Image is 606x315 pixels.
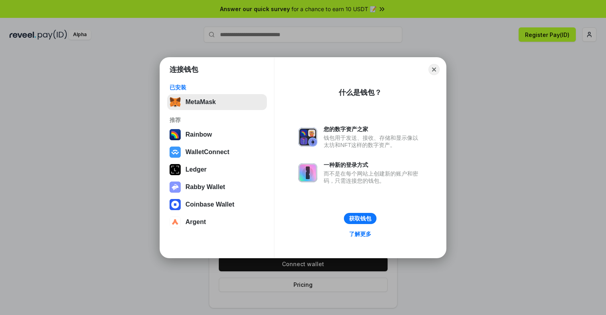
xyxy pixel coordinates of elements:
div: Coinbase Wallet [185,201,234,208]
img: svg+xml,%3Csvg%20width%3D%22120%22%20height%3D%22120%22%20viewBox%3D%220%200%20120%20120%22%20fil... [170,129,181,140]
button: Argent [167,214,267,230]
div: 获取钱包 [349,215,371,222]
button: Rabby Wallet [167,179,267,195]
div: Rabby Wallet [185,184,225,191]
img: svg+xml,%3Csvg%20fill%3D%22none%22%20height%3D%2233%22%20viewBox%3D%220%200%2035%2033%22%20width%... [170,97,181,108]
div: WalletConnect [185,149,230,156]
button: Close [428,64,440,75]
div: 而不是在每个网站上创建新的账户和密码，只需连接您的钱包。 [324,170,422,184]
div: 一种新的登录方式 [324,161,422,168]
div: 推荐 [170,116,264,124]
button: WalletConnect [167,144,267,160]
img: svg+xml,%3Csvg%20width%3D%2228%22%20height%3D%2228%22%20viewBox%3D%220%200%2028%2028%22%20fill%3D... [170,199,181,210]
img: svg+xml,%3Csvg%20xmlns%3D%22http%3A%2F%2Fwww.w3.org%2F2000%2Fsvg%22%20width%3D%2228%22%20height%3... [170,164,181,175]
button: MetaMask [167,94,267,110]
button: Coinbase Wallet [167,197,267,213]
img: svg+xml,%3Csvg%20width%3D%2228%22%20height%3D%2228%22%20viewBox%3D%220%200%2028%2028%22%20fill%3D... [170,147,181,158]
div: Ledger [185,166,207,173]
img: svg+xml,%3Csvg%20xmlns%3D%22http%3A%2F%2Fwww.w3.org%2F2000%2Fsvg%22%20fill%3D%22none%22%20viewBox... [170,182,181,193]
div: Rainbow [185,131,212,138]
div: 您的数字资产之家 [324,126,422,133]
h1: 连接钱包 [170,65,198,74]
img: svg+xml,%3Csvg%20xmlns%3D%22http%3A%2F%2Fwww.w3.org%2F2000%2Fsvg%22%20fill%3D%22none%22%20viewBox... [298,128,317,147]
img: svg+xml,%3Csvg%20width%3D%2228%22%20height%3D%2228%22%20viewBox%3D%220%200%2028%2028%22%20fill%3D... [170,216,181,228]
div: 了解更多 [349,230,371,238]
div: MetaMask [185,99,216,106]
button: 获取钱包 [344,213,376,224]
img: svg+xml,%3Csvg%20xmlns%3D%22http%3A%2F%2Fwww.w3.org%2F2000%2Fsvg%22%20fill%3D%22none%22%20viewBox... [298,163,317,182]
div: 什么是钱包？ [339,88,382,97]
button: Rainbow [167,127,267,143]
div: Argent [185,218,206,226]
a: 了解更多 [344,229,376,239]
div: 已安装 [170,84,264,91]
div: 钱包用于发送、接收、存储和显示像以太坊和NFT这样的数字资产。 [324,134,422,149]
button: Ledger [167,162,267,178]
